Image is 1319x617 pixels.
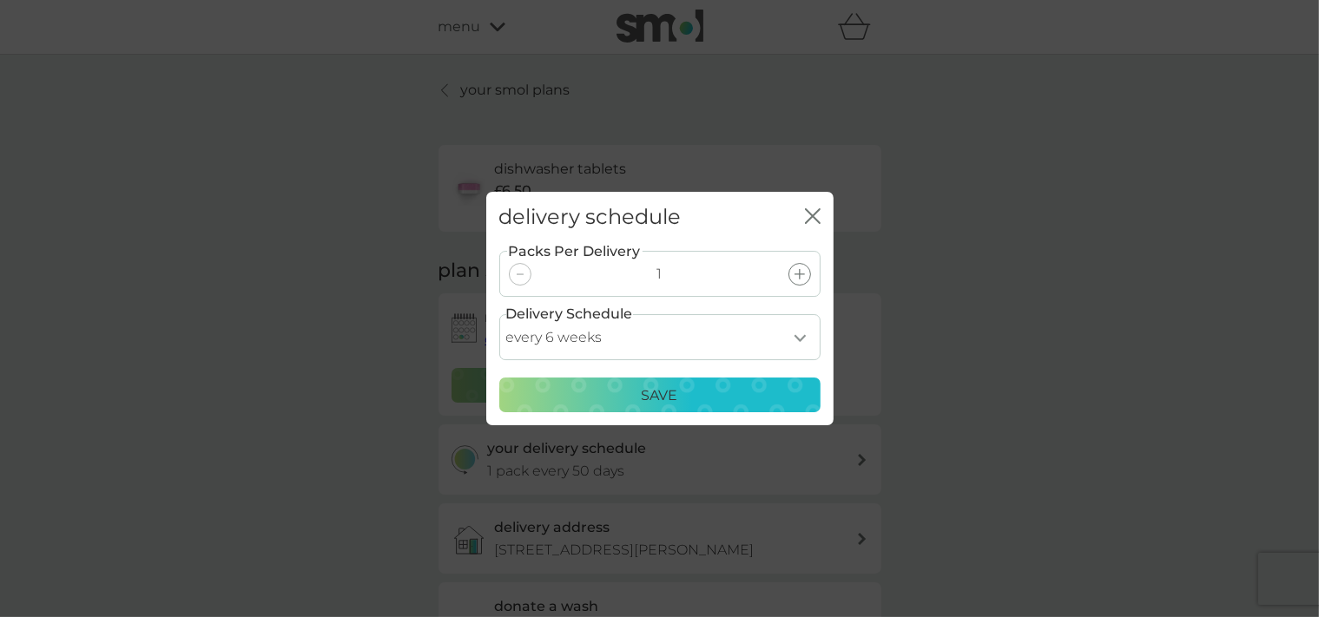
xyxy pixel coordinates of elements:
p: 1 [657,263,663,286]
label: Delivery Schedule [506,303,633,325]
p: Save [642,384,678,407]
button: close [805,208,821,226]
h2: delivery schedule [499,205,682,230]
button: Save [499,377,821,412]
label: Packs Per Delivery [507,240,643,263]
